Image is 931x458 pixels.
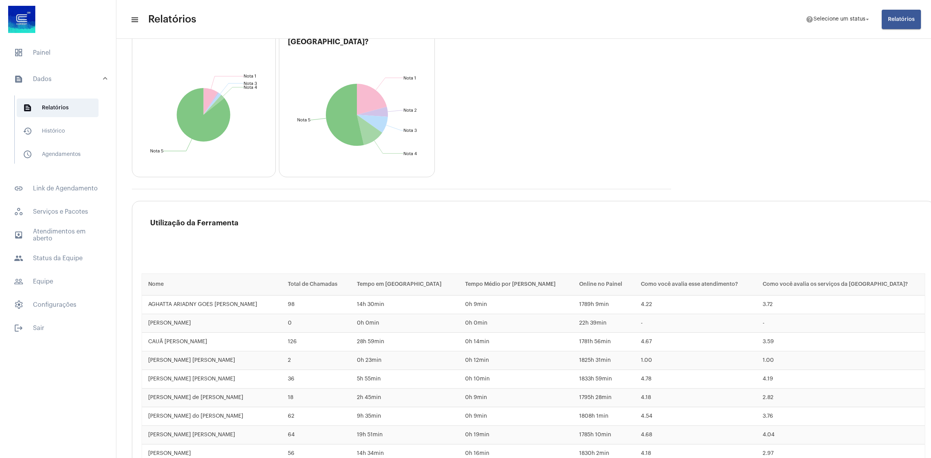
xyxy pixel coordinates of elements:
[244,74,256,78] text: Nota 1
[756,333,925,351] td: 3.59
[459,426,573,444] td: 0h 19min
[14,323,23,333] mat-icon: sidenav icon
[351,333,459,351] td: 28h 59min
[142,333,282,351] td: CAUÃ [PERSON_NAME]
[459,333,573,351] td: 0h 14min
[142,314,282,333] td: [PERSON_NAME]
[282,407,351,426] td: 62
[14,74,23,84] mat-icon: sidenav icon
[5,92,116,175] div: sidenav iconDados
[756,314,925,333] td: -
[888,17,915,22] span: Relatórios
[403,108,417,112] text: Nota 2
[8,249,108,268] span: Status da Equipe
[14,254,23,263] mat-icon: sidenav icon
[635,351,756,370] td: 1.00
[17,99,99,117] span: Relatórios
[14,207,23,216] span: sidenav icon
[8,319,108,337] span: Sair
[635,426,756,444] td: 4.68
[351,407,459,426] td: 9h 35min
[351,389,459,407] td: 2h 45min
[635,333,756,351] td: 4.67
[6,4,37,35] img: d4669ae0-8c07-2337-4f67-34b0df7f5ae4.jpeg
[150,219,925,258] h3: Utilização da Ferramenta
[801,12,876,27] button: Selecione um status
[573,296,635,314] td: 1789h 9min
[573,370,635,389] td: 1833h 59min
[459,274,573,296] th: Tempo Médio por [PERSON_NAME]
[8,43,108,62] span: Painel
[130,15,138,24] mat-icon: sidenav icon
[142,389,282,407] td: [PERSON_NAME] de [PERSON_NAME]
[864,16,871,23] mat-icon: arrow_drop_down
[756,274,925,296] th: Como você avalia os serviços da [GEOGRAPHIC_DATA]?
[459,296,573,314] td: 0h 9min
[142,296,282,314] td: AGHATTA ARIADNY GOES [PERSON_NAME]
[635,370,756,389] td: 4.78
[17,122,99,140] span: Histórico
[282,351,351,370] td: 2
[573,333,635,351] td: 1781h 56min
[403,128,417,132] text: Nota 3
[756,426,925,444] td: 4.04
[14,74,104,84] mat-panel-title: Dados
[351,274,459,296] th: Tempo em [GEOGRAPHIC_DATA]
[351,351,459,370] td: 0h 23min
[351,426,459,444] td: 19h 51min
[282,314,351,333] td: 0
[8,296,108,314] span: Configurações
[756,370,925,389] td: 4.19
[282,333,351,351] td: 126
[573,351,635,370] td: 1825h 31min
[8,272,108,291] span: Equipe
[142,370,282,389] td: [PERSON_NAME] [PERSON_NAME]
[813,17,865,22] span: Selecione um status
[403,151,417,156] text: Nota 4
[573,426,635,444] td: 1785h 10min
[459,351,573,370] td: 0h 12min
[5,67,116,92] mat-expansion-panel-header: sidenav iconDados
[142,274,282,296] th: Nome
[8,226,108,244] span: Atendimentos em aberto
[23,103,32,112] mat-icon: sidenav icon
[14,184,23,193] mat-icon: sidenav icon
[573,407,635,426] td: 1808h 1min
[244,81,257,85] text: Nota 3
[14,48,23,57] span: sidenav icon
[573,314,635,333] td: 22h 39min
[282,274,351,296] th: Total de Chamadas
[459,389,573,407] td: 0h 9min
[635,407,756,426] td: 4.54
[756,296,925,314] td: 3.72
[573,389,635,407] td: 1795h 28min
[459,407,573,426] td: 0h 9min
[142,426,282,444] td: [PERSON_NAME] [PERSON_NAME]
[882,10,921,29] button: Relatórios
[14,230,23,240] mat-icon: sidenav icon
[756,389,925,407] td: 2.82
[150,149,163,153] text: Nota 5
[756,351,925,370] td: 1.00
[459,314,573,333] td: 0h 0min
[635,274,756,296] th: Como você avalia esse atendimento?
[351,314,459,333] td: 0h 0min
[282,426,351,444] td: 64
[148,13,196,26] span: Relatórios
[14,277,23,286] mat-icon: sidenav icon
[351,370,459,389] td: 5h 55min
[288,30,434,65] h3: Como você avalia os serviços da [GEOGRAPHIC_DATA]?
[141,30,275,65] h3: Como você avalia esse atendimento?
[282,389,351,407] td: 18
[17,145,99,164] span: Agendamentos
[403,76,416,80] text: Nota 1
[635,314,756,333] td: -
[14,300,23,309] span: sidenav icon
[635,296,756,314] td: 4.22
[297,118,310,122] text: Nota 5
[459,370,573,389] td: 0h 10min
[756,407,925,426] td: 3.76
[635,389,756,407] td: 4.18
[282,370,351,389] td: 36
[142,407,282,426] td: [PERSON_NAME] do [PERSON_NAME]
